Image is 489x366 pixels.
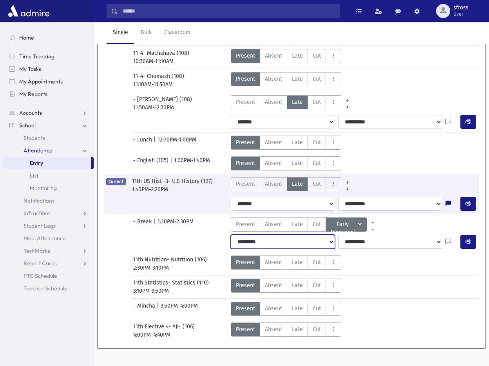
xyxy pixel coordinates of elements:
[367,217,379,224] a: All Prior
[3,245,94,257] a: Test Marks
[3,219,94,232] a: Student Logs
[133,264,169,272] span: 2:30PM-3:10PM
[292,258,303,266] span: Late
[265,258,282,266] span: Absent
[292,52,303,60] span: Late
[3,88,94,100] a: My Reports
[3,207,94,219] a: Infractions
[133,255,208,264] span: 11th Nutrition- Nutrition (106)
[133,49,191,57] span: 11-4- Machshava (108)
[292,138,303,147] span: Late
[19,34,34,41] span: Home
[106,178,126,185] span: Current
[292,159,303,167] span: Late
[3,169,94,182] a: List
[3,31,94,44] a: Home
[236,281,255,290] span: Present
[24,285,67,292] span: Teacher Schedule
[265,98,282,106] span: Absent
[3,119,94,132] a: School
[133,95,194,103] span: - [PERSON_NAME] (108)
[3,270,94,282] a: PTC Schedule
[19,109,42,116] span: Accounts
[3,63,94,75] a: My Tasks
[236,304,255,313] span: Present
[24,134,45,141] span: Students
[3,107,94,119] a: Accounts
[158,136,196,150] span: 12:30PM-1:00PM
[133,57,174,65] span: 10:30AM-11:10AM
[161,302,198,316] span: 3:50PM-4:00PM
[231,217,379,232] div: AttTypes
[3,194,94,207] a: Notifications
[6,3,51,19] img: AdmirePro
[24,210,51,217] span: Infractions
[157,217,194,232] span: 2:20PM-2:30PM
[3,157,91,169] a: Entry
[231,49,341,63] div: AttTypes
[236,258,255,266] span: Present
[19,53,54,60] span: Time Tracking
[292,304,303,313] span: Late
[236,159,255,167] span: Present
[3,132,94,144] a: Students
[236,75,255,83] span: Present
[292,220,303,228] span: Late
[19,78,63,85] span: My Appointments
[30,159,43,167] span: Entry
[231,177,353,191] div: AttTypes
[30,185,57,192] span: Monitoring
[133,302,157,316] span: - Mincha
[133,287,169,295] span: 3:10PM-3:50PM
[154,136,158,150] span: |
[313,159,321,167] span: Cut
[3,282,94,295] a: Teacher Schedule
[326,217,367,232] button: Early Dismissal
[313,325,321,333] span: Cut
[3,75,94,88] a: My Appointments
[313,304,321,313] span: Cut
[3,182,94,194] a: Monitoring
[236,325,255,333] span: Present
[265,52,282,60] span: Absent
[313,138,321,147] span: Cut
[231,136,341,150] div: AttTypes
[132,185,168,194] span: 1:40PM-2:20PM
[265,220,282,228] span: Absent
[158,22,197,44] a: Classroom
[170,156,174,170] span: |
[231,302,341,316] div: AttTypes
[24,222,56,229] span: Student Logs
[133,72,186,80] span: 11-4- Chumash (108)
[3,257,94,270] a: Report Cards
[24,147,53,154] span: Attendance
[19,65,41,72] span: My Tasks
[231,323,341,337] div: AttTypes
[133,103,174,112] span: 11:50AM-12:30PM
[24,235,66,242] span: Meal Attendance
[231,95,353,109] div: AttTypes
[133,279,210,287] span: 11th Statistics- Statistics (110)
[265,75,282,83] span: Absent
[231,72,341,86] div: AttTypes
[231,255,341,270] div: AttTypes
[313,98,321,106] span: Cut
[24,260,57,267] span: Report Cards
[30,172,38,179] span: List
[313,180,321,188] span: Cut
[236,52,255,60] span: Present
[134,22,158,44] a: Bulk
[292,281,303,290] span: Late
[453,5,469,11] span: sfross
[107,22,134,44] a: Single
[236,180,255,188] span: Present
[367,224,379,230] a: All Later
[133,217,153,232] span: - Break
[236,220,255,228] span: Present
[19,91,47,98] span: My Reports
[133,136,154,150] span: - Lunch
[313,75,321,83] span: Cut
[236,138,255,147] span: Present
[3,232,94,245] a: Meal Attendance
[231,156,341,170] div: AttTypes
